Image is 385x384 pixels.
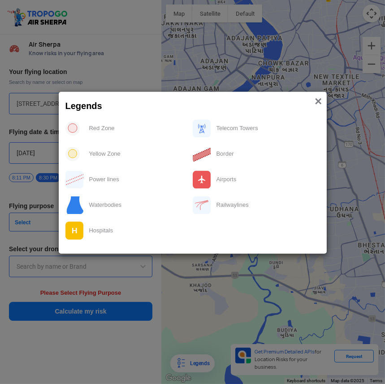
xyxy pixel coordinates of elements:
[211,145,320,163] div: Border
[84,222,193,240] div: Hospitals
[193,196,211,214] img: ic_Railwaylines.svg
[65,121,80,135] img: ic_redzone.svg
[193,170,211,188] img: ic_Airports.svg
[315,96,322,108] button: Close
[211,196,320,214] div: Railwaylines
[65,196,83,214] img: ic_Waterbodies.svg
[193,145,211,163] img: ic_Border.svg
[84,145,193,163] div: Yellow Zone
[65,222,84,240] img: ic_Hospitals.svg
[84,119,193,138] div: Red Zone
[65,170,84,188] img: ic_Power%20lines.svg
[84,170,193,189] div: Power lines
[315,95,322,109] span: ×
[211,170,320,189] div: Airports
[211,119,320,138] div: Telecom Towers
[193,119,211,137] img: ic_Telecom%20Towers1.svg
[65,147,80,161] img: ic_yellowzone.svg
[84,196,193,214] div: Waterbodies
[65,101,318,112] h4: Legends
